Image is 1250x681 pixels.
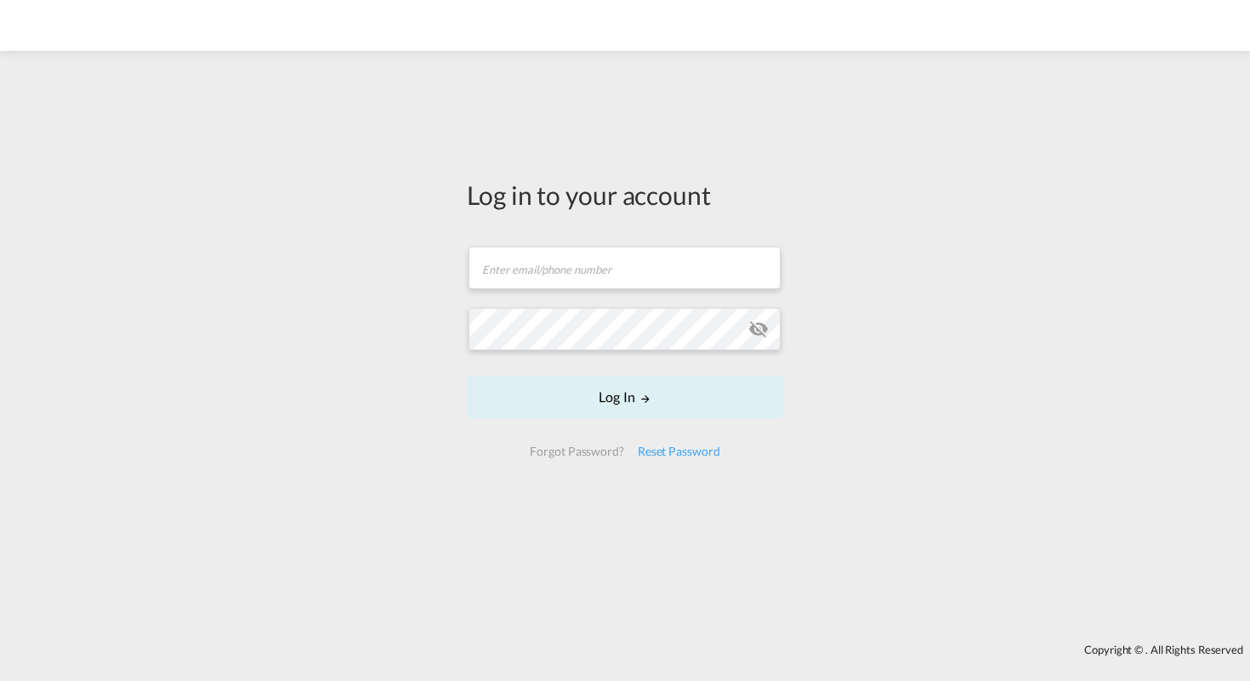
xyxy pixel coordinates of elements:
div: Log in to your account [467,177,783,213]
md-icon: icon-eye-off [748,319,769,339]
input: Enter email/phone number [469,247,781,289]
button: LOGIN [467,376,783,418]
div: Reset Password [631,436,727,467]
div: Forgot Password? [523,436,630,467]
